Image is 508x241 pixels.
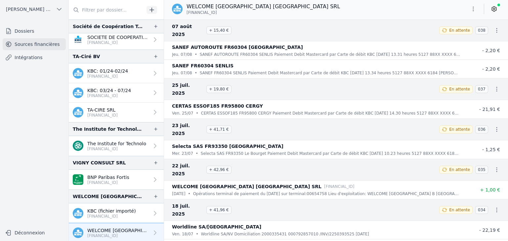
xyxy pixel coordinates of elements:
img: BNP_BE_BUSINESS_GEBABEBB.png [73,174,83,185]
span: - 21,91 € [479,107,500,112]
p: [FINANCIAL_ID] [87,214,136,219]
a: The Institute for Technolo [FINANCIAL_ID] [69,136,164,156]
span: 25 juil. 2025 [172,81,204,97]
p: mer. 23/07 [172,150,193,157]
p: ven. 25/07 [172,110,193,117]
p: [FINANCIAL_ID] [87,93,131,98]
span: 034 [475,206,488,214]
p: [FINANCIAL_ID] [87,180,129,185]
a: BNP Paribas Fortis [FINANCIAL_ID] [69,170,164,189]
img: kbc.png [73,107,83,118]
a: KBC: 01/24-02/24 [FINANCIAL_ID] [69,63,164,83]
span: En attente [449,167,470,172]
p: [DATE] [172,190,186,197]
span: En attente [449,127,470,132]
button: [PERSON_NAME] ET PARTNERS SRL [3,4,66,15]
p: KBC (fichier importé) [87,208,136,214]
a: Sources financières [3,38,66,50]
img: kbc.png [73,87,83,98]
a: KBC (fichier importé) [FINANCIAL_ID] [69,203,164,223]
span: + 19,80 € [206,85,232,93]
span: - 2,20 € [482,66,500,72]
span: [FINANCIAL_ID] [187,10,217,15]
span: + 15,40 € [206,26,232,34]
span: - 22,19 € [479,227,500,233]
img: kbc.png [73,227,83,238]
p: Opérations terminal de paiement du [DATE] sur terminal:00654758 Lieu d'exploitation: WELCOME [GEO... [193,190,460,197]
span: 036 [475,125,488,133]
div: The Institute for Technology in the Public Interest VZW [73,125,143,133]
a: KBC: 03/24 - 07/24 [FINANCIAL_ID] [69,83,164,103]
p: KBC: 03/24 - 07/24 [87,87,131,94]
span: + 41,71 € [206,125,232,133]
p: SANEF FR60304 SENLIS [172,62,233,70]
span: 038 [475,26,488,34]
span: - 2,20 € [482,48,500,53]
a: Dossiers [3,25,66,37]
p: Worldline SA/[GEOGRAPHIC_DATA] [172,223,261,231]
div: • [196,110,198,117]
span: 23 juil. 2025 [172,121,204,137]
span: 22 juil. 2025 [172,162,204,178]
p: ven. 18/07 [172,231,193,237]
img: triodosbank.png [73,141,83,151]
p: [FINANCIAL_ID] [324,183,355,190]
p: jeu. 07/08 [172,70,192,76]
span: [PERSON_NAME] ET PARTNERS SRL [6,6,53,13]
p: The Institute for Technolo [87,140,146,147]
p: [FINANCIAL_ID] [87,233,149,238]
span: En attente [449,28,470,33]
span: 037 [475,85,488,93]
div: Société de Coopération Technique SPRL [73,22,143,30]
p: SOCIETE DE COOPERATION TECHNIQUE SR [87,34,149,41]
p: [FINANCIAL_ID] [87,74,128,79]
p: CERTAS ESSOF185 FR95800 CERGY [172,102,263,110]
a: SOCIETE DE COOPERATION TECHNIQUE SR [FINANCIAL_ID] [69,30,164,50]
p: Selecta SAS FR93350 Le Bourget Paiement Debit Mastercard par Carte de débit KBC [DATE] 10.23 heur... [201,150,460,157]
p: SANEF AUTOROUTE FR60304 [GEOGRAPHIC_DATA] [172,43,303,51]
div: VIGNY CONSULT SRL [73,159,126,167]
img: kbc.png [73,68,83,79]
p: SANEF AUTOROUTE FR60304 SENLIS Paiement Debit Mastercard par Carte de débit KBC [DATE] 13.31 heur... [200,51,460,58]
p: CERTAS ESSOF185 FR95800 CERGY Paiement Debit Mastercard par Carte de débit KBC [DATE] 14.30 heure... [201,110,460,117]
p: Selecta SAS FR93350 [GEOGRAPHIC_DATA] [172,142,283,150]
span: En attente [449,86,470,92]
div: WELCOME [GEOGRAPHIC_DATA] [GEOGRAPHIC_DATA] SRL [73,192,143,200]
p: KBC: 01/24-02/24 [87,68,128,74]
p: jeu. 07/08 [172,51,192,58]
p: [FINANCIAL_ID] [87,113,118,118]
p: TA-CIRE SRL [87,107,118,113]
span: 035 [475,166,488,174]
div: • [195,51,197,58]
span: En attente [449,207,470,213]
span: 07 août 2025 [172,22,204,38]
p: SANEF FR60304 SENLIS Paiement Debit Mastercard par Carte de débit KBC [DATE] 13.34 heures 5127 88... [200,70,460,76]
span: + 41,96 € [206,206,232,214]
p: WELCOME [GEOGRAPHIC_DATA] [GEOGRAPHIC_DATA] SRL [172,183,321,190]
button: Déconnexion [3,227,66,238]
span: + 42,96 € [206,166,232,174]
img: KBC_BRUSSELS_KREDBEBB.png [73,34,83,45]
p: WELCOME [GEOGRAPHIC_DATA] [GEOGRAPHIC_DATA] SRL [187,3,340,11]
img: kbc.png [73,208,83,219]
div: • [196,150,198,157]
div: TA-Ciré BV [73,52,100,60]
p: Worldline SA/NV Domiciliation 2000335431 000792857010 /INV/2250393525 [DATE] [201,231,369,237]
a: Intégrations [3,52,66,63]
p: WELCOME [GEOGRAPHIC_DATA] [GEOGRAPHIC_DATA] SRL [87,227,149,234]
div: • [195,70,197,76]
span: - 1,25 € [482,147,500,152]
input: Filtrer par dossier... [69,4,144,16]
p: BNP Paribas Fortis [87,174,129,181]
a: TA-CIRE SRL [FINANCIAL_ID] [69,103,164,122]
span: + 1,00 € [480,187,500,192]
span: 18 juil. 2025 [172,202,204,218]
p: [FINANCIAL_ID] [87,146,146,152]
p: [FINANCIAL_ID] [87,40,149,45]
div: • [196,231,198,237]
div: • [188,190,190,197]
img: kbc.png [172,4,183,14]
